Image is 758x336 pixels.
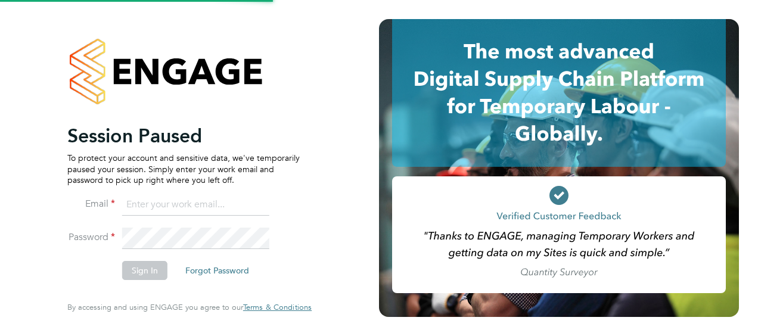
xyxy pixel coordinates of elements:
[122,194,269,216] input: Enter your work email...
[243,302,312,312] span: Terms & Conditions
[67,153,300,185] p: To protect your account and sensitive data, we've temporarily paused your session. Simply enter y...
[122,261,167,280] button: Sign In
[176,261,259,280] button: Forgot Password
[67,198,115,210] label: Email
[67,124,300,148] h2: Session Paused
[67,231,115,244] label: Password
[67,302,312,312] span: By accessing and using ENGAGE you agree to our
[243,303,312,312] a: Terms & Conditions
